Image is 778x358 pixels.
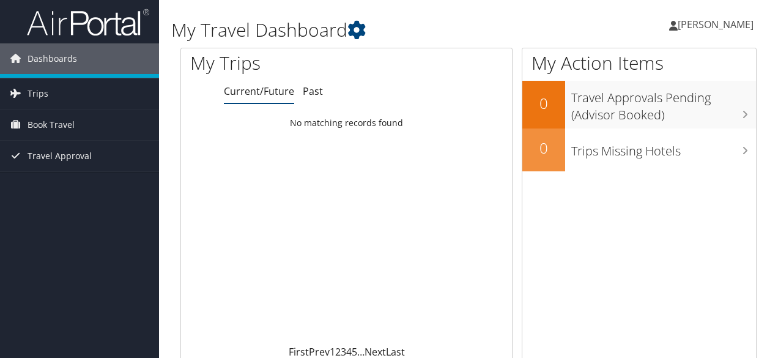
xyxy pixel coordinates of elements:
[28,110,75,140] span: Book Travel
[522,81,756,128] a: 0Travel Approvals Pending (Advisor Booked)
[571,136,756,160] h3: Trips Missing Hotels
[171,17,568,43] h1: My Travel Dashboard
[678,18,754,31] span: [PERSON_NAME]
[224,84,294,98] a: Current/Future
[28,141,92,171] span: Travel Approval
[522,50,756,76] h1: My Action Items
[181,112,512,134] td: No matching records found
[571,83,756,124] h3: Travel Approvals Pending (Advisor Booked)
[522,138,565,158] h2: 0
[522,93,565,114] h2: 0
[669,6,766,43] a: [PERSON_NAME]
[190,50,365,76] h1: My Trips
[28,43,77,74] span: Dashboards
[303,84,323,98] a: Past
[27,8,149,37] img: airportal-logo.png
[522,129,756,171] a: 0Trips Missing Hotels
[28,78,48,109] span: Trips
